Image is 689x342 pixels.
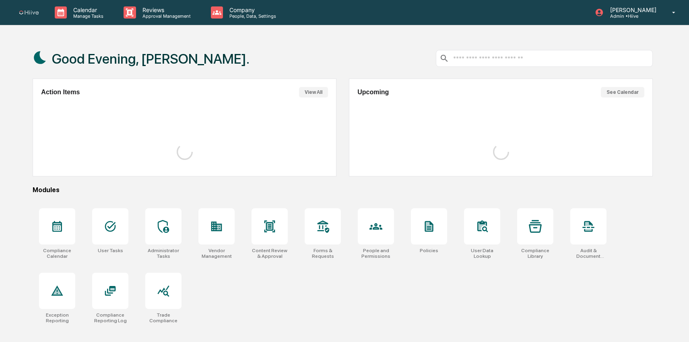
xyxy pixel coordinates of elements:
div: Policies [420,248,438,253]
h1: Good Evening, [PERSON_NAME]. [52,51,250,67]
div: People and Permissions [358,248,394,259]
p: Reviews [136,6,195,13]
p: Admin • Hiive [604,13,660,19]
p: Calendar [67,6,107,13]
div: Compliance Library [517,248,553,259]
p: [PERSON_NAME] [604,6,660,13]
div: Audit & Document Logs [570,248,606,259]
img: logo [19,10,39,15]
p: Company [223,6,280,13]
p: Approval Management [136,13,195,19]
div: User Tasks [98,248,123,253]
h2: Upcoming [357,89,389,96]
div: Compliance Reporting Log [92,312,128,323]
div: Administrator Tasks [145,248,182,259]
div: Forms & Requests [305,248,341,259]
button: See Calendar [601,87,644,97]
p: People, Data, Settings [223,13,280,19]
div: Trade Compliance [145,312,182,323]
p: Manage Tasks [67,13,107,19]
h2: Action Items [41,89,80,96]
div: Exception Reporting [39,312,75,323]
div: Content Review & Approval [252,248,288,259]
div: User Data Lookup [464,248,500,259]
div: Vendor Management [198,248,235,259]
button: View All [299,87,328,97]
div: Modules [33,186,653,194]
div: Compliance Calendar [39,248,75,259]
